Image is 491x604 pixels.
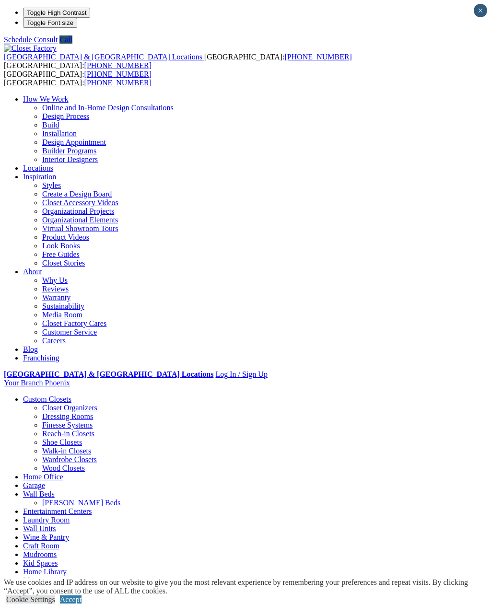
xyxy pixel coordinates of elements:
[23,164,53,172] a: Locations
[23,481,45,489] a: Garage
[42,430,94,438] a: Reach-in Closets
[42,276,68,284] a: Why Us
[42,404,97,412] a: Closet Organizers
[4,379,70,387] a: Your Branch Phoenix
[42,216,118,224] a: Organizational Elements
[42,155,98,163] a: Interior Designers
[23,559,58,567] a: Kid Spaces
[42,447,91,455] a: Walk-in Closets
[42,242,80,250] a: Look Books
[42,319,106,327] a: Closet Factory Cares
[23,507,92,515] a: Entertainment Centers
[42,438,82,446] a: Shoe Closets
[42,259,85,267] a: Closet Stories
[23,524,56,533] a: Wall Units
[4,35,58,44] a: Schedule Consult
[23,473,63,481] a: Home Office
[42,112,89,120] a: Design Process
[42,328,97,336] a: Customer Service
[284,53,351,61] a: [PHONE_NUMBER]
[42,233,89,241] a: Product Videos
[215,370,267,378] a: Log In / Sign Up
[4,379,43,387] span: Your Branch
[42,207,114,215] a: Organizational Projects
[27,19,73,26] span: Toggle Font size
[42,499,120,507] a: [PERSON_NAME] Beds
[42,138,106,146] a: Design Appointment
[45,379,70,387] span: Phoenix
[27,9,86,16] span: Toggle High Contrast
[4,44,57,53] img: Closet Factory
[42,412,93,420] a: Dressing Rooms
[23,354,59,362] a: Franchising
[42,198,118,207] a: Closet Accessory Videos
[23,345,38,353] a: Blog
[84,79,152,87] a: [PHONE_NUMBER]
[23,8,90,18] button: Toggle High Contrast
[474,4,487,17] button: Close
[23,550,57,558] a: Mudrooms
[4,578,491,595] div: We use cookies and IP address on our website to give you the most relevant experience by remember...
[23,267,42,276] a: About
[42,181,61,189] a: Styles
[23,395,71,403] a: Custom Closets
[4,53,202,61] span: [GEOGRAPHIC_DATA] & [GEOGRAPHIC_DATA] Locations
[23,173,56,181] a: Inspiration
[42,147,96,155] a: Builder Programs
[4,53,352,70] span: [GEOGRAPHIC_DATA]: [GEOGRAPHIC_DATA]:
[84,61,152,70] a: [PHONE_NUMBER]
[59,35,72,44] a: Call
[4,53,204,61] a: [GEOGRAPHIC_DATA] & [GEOGRAPHIC_DATA] Locations
[42,464,85,472] a: Wood Closets
[42,302,84,310] a: Sustainability
[23,533,69,541] a: Wine & Pantry
[42,455,97,464] a: Wardrobe Closets
[42,190,112,198] a: Create a Design Board
[23,568,67,576] a: Home Library
[42,311,82,319] a: Media Room
[42,421,93,429] a: Finesse Systems
[23,18,77,28] button: Toggle Font size
[4,370,213,378] a: [GEOGRAPHIC_DATA] & [GEOGRAPHIC_DATA] Locations
[23,95,69,103] a: How We Work
[4,70,152,87] span: [GEOGRAPHIC_DATA]: [GEOGRAPHIC_DATA]:
[23,516,70,524] a: Laundry Room
[42,285,69,293] a: Reviews
[42,129,77,138] a: Installation
[42,104,174,112] a: Online and In-Home Design Consultations
[42,293,70,302] a: Warranty
[42,121,59,129] a: Build
[42,337,66,345] a: Careers
[23,542,59,550] a: Craft Room
[42,224,118,232] a: Virtual Showroom Tours
[84,70,152,78] a: [PHONE_NUMBER]
[42,250,80,258] a: Free Guides
[6,595,55,604] a: Cookie Settings
[23,576,40,584] a: More menu text will display only on big screen
[60,595,82,604] a: Accept
[23,490,55,498] a: Wall Beds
